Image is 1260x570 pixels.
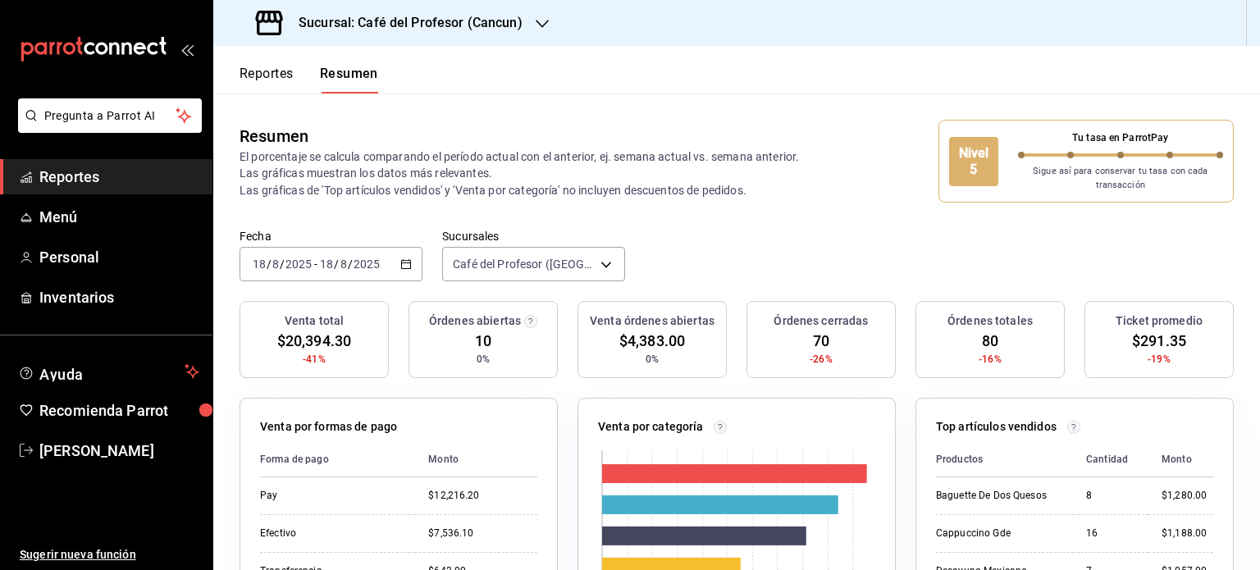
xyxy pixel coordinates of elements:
[442,230,625,242] label: Sucursales
[475,330,491,352] span: 10
[1132,330,1186,352] span: $291.35
[453,256,595,272] span: Café del Profesor ([GEOGRAPHIC_DATA])
[285,13,523,33] h3: Sucursal: Café del Profesor (Cancun)
[39,166,199,188] span: Reportes
[334,258,339,271] span: /
[11,119,202,136] a: Pregunta a Parrot AI
[1073,442,1148,477] th: Cantidad
[598,418,704,435] p: Venta por categoría
[979,352,1002,367] span: -16%
[240,148,819,198] p: El porcentaje se calcula comparando el período actual con el anterior, ej. semana actual vs. sema...
[1116,312,1203,330] h3: Ticket promedio
[267,258,272,271] span: /
[936,442,1073,477] th: Productos
[260,442,415,477] th: Forma de pago
[240,124,308,148] div: Resumen
[353,258,381,271] input: ----
[1162,489,1213,503] div: $1,280.00
[949,137,998,186] div: Nivel 5
[646,352,659,367] span: 0%
[319,258,334,271] input: --
[428,527,537,540] div: $7,536.10
[240,66,378,93] div: navigation tabs
[947,312,1033,330] h3: Órdenes totales
[44,107,176,125] span: Pregunta a Parrot AI
[18,98,202,133] button: Pregunta a Parrot AI
[1086,527,1135,540] div: 16
[813,330,829,352] span: 70
[260,418,397,435] p: Venta por formas de pago
[1018,165,1224,192] p: Sigue así para conservar tu tasa con cada transacción
[477,352,490,367] span: 0%
[936,527,1060,540] div: Cappuccino Gde
[277,330,351,352] span: $20,394.30
[285,258,313,271] input: ----
[1148,352,1171,367] span: -19%
[39,246,199,268] span: Personal
[348,258,353,271] span: /
[39,440,199,462] span: [PERSON_NAME]
[1086,489,1135,503] div: 8
[1018,130,1224,145] p: Tu tasa en ParrotPay
[39,399,199,422] span: Recomienda Parrot
[272,258,280,271] input: --
[39,286,199,308] span: Inventarios
[810,352,833,367] span: -26%
[20,546,199,563] span: Sugerir nueva función
[260,489,402,503] div: Pay
[340,258,348,271] input: --
[774,312,868,330] h3: Órdenes cerradas
[428,489,537,503] div: $12,216.20
[320,66,378,93] button: Resumen
[303,352,326,367] span: -41%
[252,258,267,271] input: --
[280,258,285,271] span: /
[1162,527,1213,540] div: $1,188.00
[1148,442,1213,477] th: Monto
[180,43,194,56] button: open_drawer_menu
[240,66,294,93] button: Reportes
[39,206,199,228] span: Menú
[285,312,344,330] h3: Venta total
[415,442,537,477] th: Monto
[314,258,317,271] span: -
[429,312,521,330] h3: Órdenes abiertas
[936,418,1057,435] p: Top artículos vendidos
[936,489,1060,503] div: Baguette De Dos Quesos
[982,330,998,352] span: 80
[619,330,685,352] span: $4,383.00
[240,230,422,242] label: Fecha
[260,527,402,540] div: Efectivo
[39,362,178,381] span: Ayuda
[590,312,714,330] h3: Venta órdenes abiertas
